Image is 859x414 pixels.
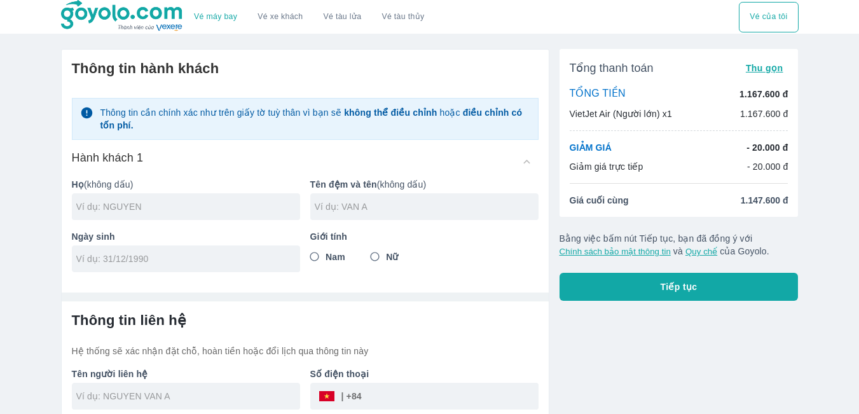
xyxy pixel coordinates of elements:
[746,63,783,73] span: Thu gọn
[76,390,300,403] input: Ví dụ: NGUYEN VAN A
[747,160,788,173] p: - 20.000 đ
[741,59,788,77] button: Thu gọn
[72,369,148,379] b: Tên người liên hệ
[739,2,798,32] button: Vé của tôi
[76,252,287,265] input: Ví dụ: 31/12/1990
[661,280,698,293] span: Tiếp tục
[72,178,300,191] p: (không dấu)
[326,251,345,263] span: Nam
[739,2,798,32] div: choose transportation mode
[310,179,377,190] b: Tên đệm và tên
[560,247,671,256] button: Chính sách bảo mật thông tin
[72,60,539,78] h6: Thông tin hành khách
[570,87,626,101] p: TỔNG TIỀN
[560,273,799,301] button: Tiếp tục
[386,251,398,263] span: Nữ
[741,194,788,207] span: 1.147.600 đ
[570,141,612,154] p: GIẢM GIÁ
[310,178,539,191] p: (không dấu)
[313,2,372,32] a: Vé tàu lửa
[72,179,84,190] b: Họ
[72,230,300,243] p: Ngày sinh
[310,230,539,243] p: Giới tính
[570,60,654,76] span: Tổng thanh toán
[746,141,788,154] p: - 20.000 đ
[100,106,530,132] p: Thông tin cần chính xác như trên giấy tờ tuỳ thân vì bạn sẽ hoặc
[194,12,237,22] a: Vé máy bay
[72,345,539,357] p: Hệ thống sẽ xác nhận đặt chỗ, hoàn tiền hoặc đổi lịch qua thông tin này
[570,160,643,173] p: Giảm giá trực tiếp
[258,12,303,22] a: Vé xe khách
[685,247,717,256] button: Quy chế
[570,107,672,120] p: VietJet Air (Người lớn) x1
[310,369,369,379] b: Số điện thoại
[315,200,539,213] input: Ví dụ: VAN A
[72,312,539,329] h6: Thông tin liên hệ
[76,200,300,213] input: Ví dụ: NGUYEN
[184,2,434,32] div: choose transportation mode
[72,150,144,165] h6: Hành khách 1
[560,232,799,258] p: Bằng việc bấm nút Tiếp tục, bạn đã đồng ý với và của Goyolo.
[344,107,437,118] strong: không thể điều chỉnh
[371,2,434,32] button: Vé tàu thủy
[570,194,629,207] span: Giá cuối cùng
[740,107,788,120] p: 1.167.600 đ
[739,88,788,100] p: 1.167.600 đ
